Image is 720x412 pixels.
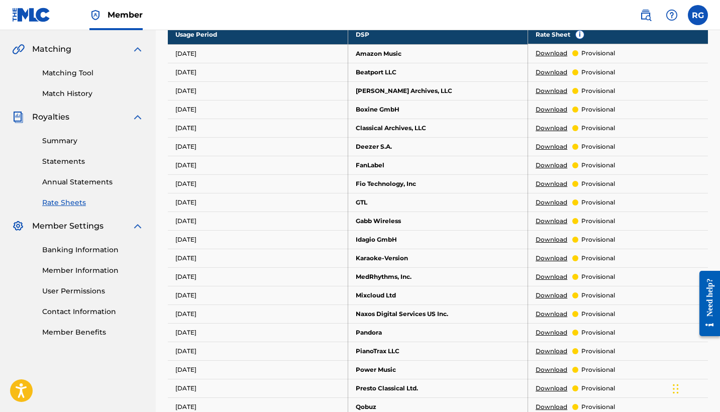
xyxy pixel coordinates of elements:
[581,68,615,77] p: provisional
[348,119,528,137] td: Classical Archives, LLC
[348,44,528,63] td: Amazon Music
[168,44,348,63] td: [DATE]
[348,174,528,193] td: Fio Technology, Inc
[42,88,144,99] a: Match History
[42,156,144,167] a: Statements
[168,25,348,44] th: Usage Period
[168,379,348,397] td: [DATE]
[536,124,567,133] a: Download
[528,25,708,44] th: Rate Sheet
[581,235,615,244] p: provisional
[536,254,567,263] a: Download
[640,9,652,21] img: search
[348,304,528,323] td: Naxos Digital Services US Inc.
[536,198,567,207] a: Download
[581,254,615,263] p: provisional
[536,291,567,300] a: Download
[581,105,615,114] p: provisional
[42,136,144,146] a: Summary
[12,220,24,232] img: Member Settings
[168,174,348,193] td: [DATE]
[688,5,708,25] div: User Menu
[168,286,348,304] td: [DATE]
[168,137,348,156] td: [DATE]
[348,360,528,379] td: Power Music
[666,9,678,21] img: help
[536,179,567,188] a: Download
[132,43,144,55] img: expand
[581,347,615,356] p: provisional
[168,193,348,212] td: [DATE]
[168,249,348,267] td: [DATE]
[348,379,528,397] td: Presto Classical Ltd.
[168,323,348,342] td: [DATE]
[132,111,144,123] img: expand
[168,342,348,360] td: [DATE]
[581,291,615,300] p: provisional
[581,49,615,58] p: provisional
[536,310,567,319] a: Download
[12,111,24,123] img: Royalties
[168,156,348,174] td: [DATE]
[348,342,528,360] td: PianoTrax LLC
[636,5,656,25] a: Public Search
[536,105,567,114] a: Download
[42,265,144,276] a: Member Information
[581,179,615,188] p: provisional
[536,68,567,77] a: Download
[168,230,348,249] td: [DATE]
[536,161,567,170] a: Download
[536,365,567,374] a: Download
[581,328,615,337] p: provisional
[581,124,615,133] p: provisional
[348,323,528,342] td: Pandora
[89,9,101,21] img: Top Rightsholder
[168,360,348,379] td: [DATE]
[32,43,71,55] span: Matching
[348,25,528,44] th: DSP
[168,119,348,137] td: [DATE]
[581,198,615,207] p: provisional
[581,402,615,411] p: provisional
[348,249,528,267] td: Karaoke-Version
[348,63,528,81] td: Beatport LLC
[168,267,348,286] td: [DATE]
[32,220,104,232] span: Member Settings
[348,212,528,230] td: Gabb Wireless
[168,304,348,323] td: [DATE]
[536,402,567,411] a: Download
[536,142,567,151] a: Download
[536,328,567,337] a: Download
[581,272,615,281] p: provisional
[42,197,144,208] a: Rate Sheets
[348,193,528,212] td: GTL
[108,9,143,21] span: Member
[536,49,567,58] a: Download
[348,137,528,156] td: Deezer S.A.
[673,374,679,404] div: Drag
[348,81,528,100] td: [PERSON_NAME] Archives, LLC
[42,327,144,338] a: Member Benefits
[670,364,720,412] iframe: Chat Widget
[581,142,615,151] p: provisional
[536,217,567,226] a: Download
[168,212,348,230] td: [DATE]
[168,63,348,81] td: [DATE]
[536,86,567,95] a: Download
[536,384,567,393] a: Download
[42,177,144,187] a: Annual Statements
[662,5,682,25] div: Help
[348,156,528,174] td: FanLabel
[42,68,144,78] a: Matching Tool
[581,217,615,226] p: provisional
[348,230,528,249] td: Idagio GmbH
[536,347,567,356] a: Download
[581,310,615,319] p: provisional
[536,272,567,281] a: Download
[348,286,528,304] td: Mixcloud Ltd
[581,86,615,95] p: provisional
[168,81,348,100] td: [DATE]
